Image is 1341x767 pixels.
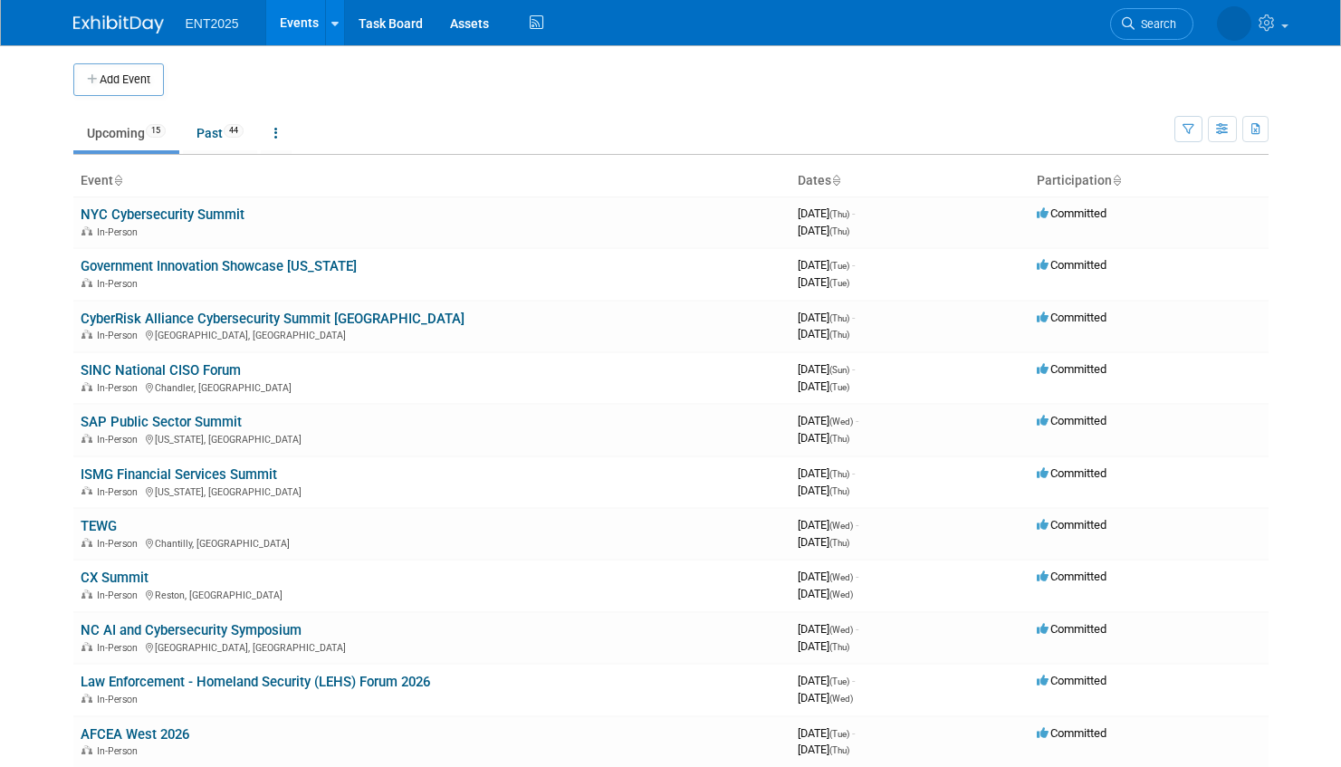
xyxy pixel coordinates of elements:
span: - [856,622,858,636]
span: (Thu) [829,486,849,496]
a: Past44 [183,116,257,150]
span: - [856,518,858,532]
span: (Thu) [829,745,849,755]
span: - [852,362,855,376]
div: [GEOGRAPHIC_DATA], [GEOGRAPHIC_DATA] [81,327,783,341]
a: SINC National CISO Forum [81,362,241,379]
span: - [852,206,855,220]
span: Committed [1037,570,1106,583]
span: In-Person [97,538,143,550]
span: In-Person [97,330,143,341]
span: Search [1135,17,1176,31]
span: (Wed) [829,590,853,599]
a: Law Enforcement - Homeland Security (LEHS) Forum 2026 [81,674,430,690]
span: - [852,258,855,272]
span: [DATE] [798,379,849,393]
span: In-Person [97,590,143,601]
span: - [852,466,855,480]
th: Participation [1030,166,1269,197]
a: TEWG [81,518,117,534]
span: [DATE] [798,726,855,740]
a: CX Summit [81,570,148,586]
span: - [852,674,855,687]
span: (Wed) [829,521,853,531]
span: [DATE] [798,691,853,705]
span: (Wed) [829,572,853,582]
div: Reston, [GEOGRAPHIC_DATA] [81,587,783,601]
span: - [852,311,855,324]
span: Committed [1037,414,1106,427]
a: Search [1110,8,1193,40]
a: Sort by Event Name [113,173,122,187]
img: Rose Bodin [1217,6,1251,41]
span: In-Person [97,278,143,290]
span: (Thu) [829,330,849,340]
span: Committed [1037,206,1106,220]
span: Committed [1037,622,1106,636]
span: [DATE] [798,362,855,376]
span: (Tue) [829,676,849,686]
img: In-Person Event [81,694,92,703]
span: (Thu) [829,538,849,548]
span: (Thu) [829,434,849,444]
span: [DATE] [798,258,855,272]
span: In-Person [97,434,143,446]
span: Committed [1037,518,1106,532]
span: (Wed) [829,417,853,427]
span: (Wed) [829,694,853,704]
img: In-Person Event [81,226,92,235]
span: [DATE] [798,743,849,756]
img: In-Person Event [81,434,92,443]
img: In-Person Event [81,382,92,391]
div: [US_STATE], [GEOGRAPHIC_DATA] [81,431,783,446]
button: Add Event [73,63,164,96]
span: In-Person [97,694,143,705]
span: [DATE] [798,206,855,220]
img: In-Person Event [81,642,92,651]
span: - [856,414,858,427]
span: [DATE] [798,431,849,445]
span: [DATE] [798,466,855,480]
a: Upcoming15 [73,116,179,150]
span: [DATE] [798,570,858,583]
th: Event [73,166,790,197]
span: (Thu) [829,469,849,479]
span: In-Person [97,226,143,238]
span: (Thu) [829,313,849,323]
span: [DATE] [798,414,858,427]
div: [US_STATE], [GEOGRAPHIC_DATA] [81,484,783,498]
span: - [852,726,855,740]
span: [DATE] [798,484,849,497]
a: ISMG Financial Services Summit [81,466,277,483]
img: In-Person Event [81,745,92,754]
span: In-Person [97,486,143,498]
span: (Thu) [829,642,849,652]
img: In-Person Event [81,590,92,599]
span: Committed [1037,674,1106,687]
a: SAP Public Sector Summit [81,414,242,430]
span: 15 [146,124,166,138]
a: Government Innovation Showcase [US_STATE] [81,258,357,274]
span: ENT2025 [186,16,239,31]
span: 44 [224,124,244,138]
img: In-Person Event [81,278,92,287]
span: [DATE] [798,275,849,289]
th: Dates [790,166,1030,197]
span: (Wed) [829,625,853,635]
span: (Tue) [829,278,849,288]
span: [DATE] [798,639,849,653]
div: Chantilly, [GEOGRAPHIC_DATA] [81,535,783,550]
span: [DATE] [798,587,853,600]
span: - [856,570,858,583]
span: Committed [1037,362,1106,376]
span: Committed [1037,726,1106,740]
span: In-Person [97,642,143,654]
span: Committed [1037,258,1106,272]
div: Chandler, [GEOGRAPHIC_DATA] [81,379,783,394]
span: (Thu) [829,226,849,236]
a: NC AI and Cybersecurity Symposium [81,622,302,638]
a: NYC Cybersecurity Summit [81,206,244,223]
span: (Sun) [829,365,849,375]
span: Committed [1037,466,1106,480]
span: In-Person [97,382,143,394]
